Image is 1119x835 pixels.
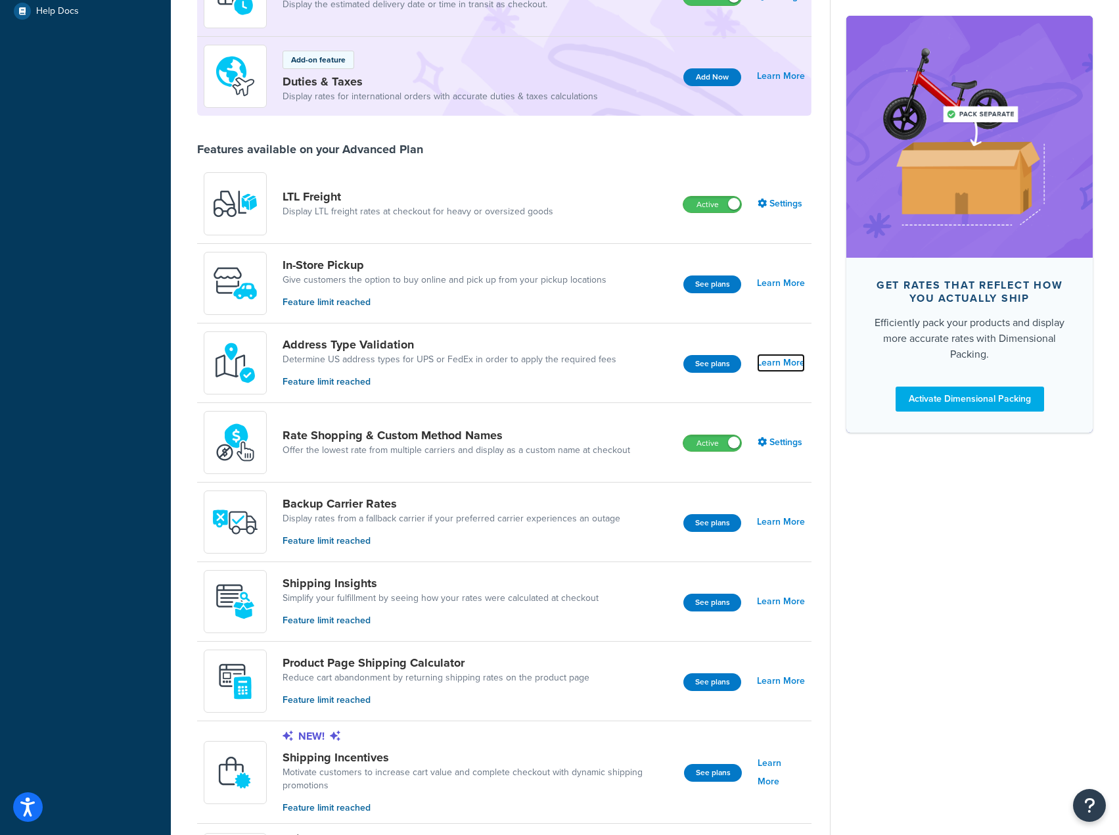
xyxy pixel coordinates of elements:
[758,433,805,452] a: Settings
[212,53,258,99] img: icon-duo-feat-landed-cost-7136b061.png
[757,592,805,611] a: Learn More
[283,353,616,366] a: Determine US address types for UPS or FedEx in order to apply the required fees
[758,754,805,791] a: Learn More
[283,592,599,605] a: Simplify your fulfillment by seeing how your rates were calculated at checkout
[1073,789,1106,822] button: Open Resource Center
[283,295,606,310] p: Feature limit reached
[283,274,606,287] a: Give customers the option to buy online and pick up from your pickup locations
[283,576,599,590] a: Shipping Insights
[683,68,741,86] button: Add Now
[757,67,805,85] a: Learn More
[283,534,620,548] p: Feature limit reached
[283,766,674,792] a: Motivate customers to increase cart value and complete checkout with dynamic shipping promotions
[683,435,741,451] label: Active
[683,275,741,293] button: See plans
[283,671,589,684] a: Reduce cart abandonment by returning shipping rates on the product page
[197,142,423,156] div: Features available on your Advanced Plan
[683,673,741,691] button: See plans
[283,337,616,352] a: Address Type Validation
[283,693,589,707] p: Feature limit reached
[212,579,258,625] img: Acw9rhKYsOEjAAAAAElFTkSuQmCC
[283,205,553,218] a: Display LTL freight rates at checkout for heavy or oversized goods
[683,514,741,532] button: See plans
[866,36,1073,238] img: feature-image-dim-d40ad3071a2b3c8e08177464837368e35600d3c5e73b18a22c1e4bb210dc32ac.png
[283,656,589,670] a: Product Page Shipping Calculator
[283,90,598,103] a: Display rates for international orders with accurate duties & taxes calculations
[212,260,258,306] img: wfgcfpwTIucLEAAAAASUVORK5CYII=
[291,54,346,66] p: Add-on feature
[212,419,258,465] img: icon-duo-feat-rate-shopping-ecdd8bed.png
[757,354,805,372] a: Learn More
[283,444,630,457] a: Offer the lowest rate from multiple carriers and display as a custom name at checkout
[867,279,1072,305] div: Get rates that reflect how you actually ship
[212,499,258,545] img: icon-duo-feat-backup-carrier-4420b188.png
[283,496,620,511] a: Backup Carrier Rates
[283,375,616,389] p: Feature limit reached
[896,387,1044,412] a: Activate Dimensional Packing
[36,6,79,17] span: Help Docs
[212,340,258,386] img: kIG8fy0lQAAAABJRU5ErkJggg==
[758,195,805,213] a: Settings
[283,189,553,204] a: LTL Freight
[283,74,598,89] a: Duties & Taxes
[683,355,741,373] button: See plans
[212,181,258,227] img: y79ZsPf0fXUFUhFXDzUgf+ktZg5F2+ohG75+v3d2s1D9TjoU8PiyCIluIjV41seZevKCRuEjTPPOKHJsQcmKCXGdfprl3L4q7...
[683,197,741,212] label: Active
[684,764,742,782] button: See plans
[212,658,258,704] img: +D8d0cXZM7VpdAAAAAElFTkSuQmCC
[212,750,257,795] img: icon-shipping-incentives-64efee88.svg
[283,512,620,525] a: Display rates from a fallback carrier if your preferred carrier experiences an outage
[283,613,599,628] p: Feature limit reached
[757,274,805,293] a: Learn More
[757,672,805,690] a: Learn More
[757,513,805,531] a: Learn More
[283,729,674,765] a: New!Shipping Incentives
[283,801,674,815] p: Feature limit reached
[683,594,741,611] button: See plans
[283,258,606,272] a: In-Store Pickup
[283,729,674,744] p: New!
[867,315,1072,362] div: Efficiently pack your products and display more accurate rates with Dimensional Packing.
[283,428,630,442] a: Rate Shopping & Custom Method Names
